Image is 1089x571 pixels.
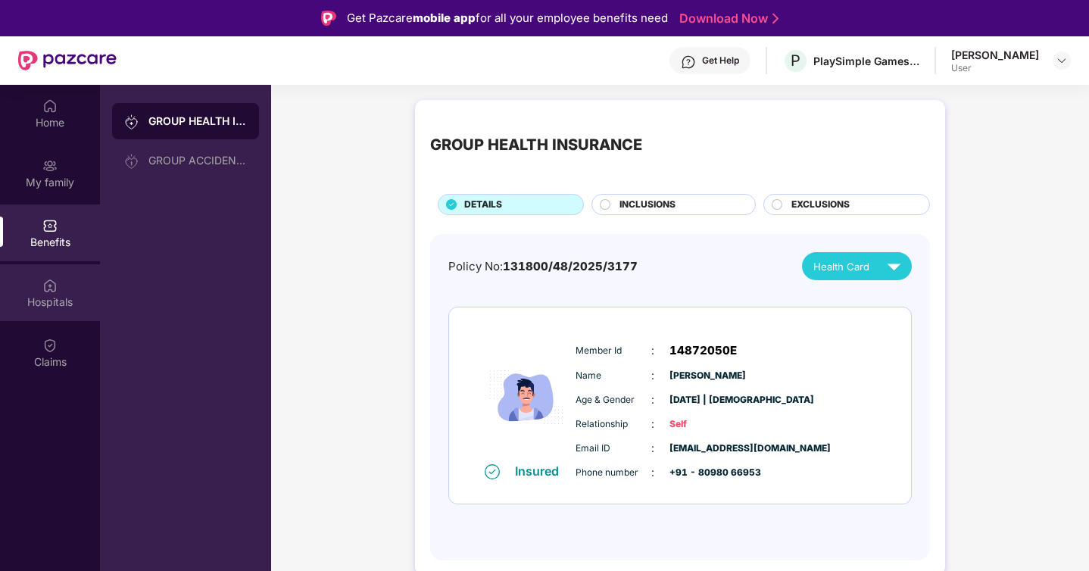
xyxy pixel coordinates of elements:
[679,11,774,27] a: Download Now
[772,11,779,27] img: Stroke
[669,466,745,480] span: +91 - 80980 66953
[481,332,572,463] img: icon
[681,55,696,70] img: svg+xml;base64,PHN2ZyBpZD0iSGVscC0zMngzMiIgeG1sbnM9Imh0dHA6Ly93d3cudzMub3JnLzIwMDAvc3ZnIiB3aWR0aD...
[1056,55,1068,67] img: svg+xml;base64,PHN2ZyBpZD0iRHJvcGRvd24tMzJ4MzIiIHhtbG5zPSJodHRwOi8vd3d3LnczLm9yZy8yMDAwL3N2ZyIgd2...
[813,54,919,68] div: PlaySimple Games Private Limited
[576,466,651,480] span: Phone number
[702,55,739,67] div: Get Help
[42,98,58,114] img: svg+xml;base64,PHN2ZyBpZD0iSG9tZSIgeG1sbnM9Imh0dHA6Ly93d3cudzMub3JnLzIwMDAvc3ZnIiB3aWR0aD0iMjAiIG...
[813,259,869,274] span: Health Card
[669,342,737,360] span: 14872050E
[576,344,651,358] span: Member Id
[464,198,502,212] span: DETAILS
[321,11,336,26] img: Logo
[576,393,651,407] span: Age & Gender
[651,464,654,481] span: :
[791,198,850,212] span: EXCLUSIONS
[669,369,745,383] span: [PERSON_NAME]
[347,9,668,27] div: Get Pazcare for all your employee benefits need
[669,417,745,432] span: Self
[430,133,642,157] div: GROUP HEALTH INSURANCE
[18,51,117,70] img: New Pazcare Logo
[576,442,651,456] span: Email ID
[42,338,58,353] img: svg+xml;base64,PHN2ZyBpZD0iQ2xhaW0iIHhtbG5zPSJodHRwOi8vd3d3LnczLm9yZy8yMDAwL3N2ZyIgd2lkdGg9IjIwIi...
[42,218,58,233] img: svg+xml;base64,PHN2ZyBpZD0iQmVuZWZpdHMiIHhtbG5zPSJodHRwOi8vd3d3LnczLm9yZy8yMDAwL3N2ZyIgd2lkdGg9Ij...
[576,417,651,432] span: Relationship
[148,154,247,167] div: GROUP ACCIDENTAL INSURANCE
[503,259,638,273] span: 131800/48/2025/3177
[448,257,638,276] div: Policy No:
[651,416,654,432] span: :
[651,392,654,408] span: :
[881,253,907,279] img: svg+xml;base64,PHN2ZyB4bWxucz0iaHR0cDovL3d3dy53My5vcmcvMjAwMC9zdmciIHZpZXdCb3g9IjAgMCAyNCAyNCIgd2...
[42,158,58,173] img: svg+xml;base64,PHN2ZyB3aWR0aD0iMjAiIGhlaWdodD0iMjAiIHZpZXdCb3g9IjAgMCAyMCAyMCIgZmlsbD0ibm9uZSIgeG...
[576,369,651,383] span: Name
[651,440,654,457] span: :
[802,252,912,280] button: Health Card
[124,154,139,169] img: svg+xml;base64,PHN2ZyB3aWR0aD0iMjAiIGhlaWdodD0iMjAiIHZpZXdCb3g9IjAgMCAyMCAyMCIgZmlsbD0ibm9uZSIgeG...
[515,463,568,479] div: Insured
[669,393,745,407] span: [DATE] | [DEMOGRAPHIC_DATA]
[619,198,676,212] span: INCLUSIONS
[651,342,654,359] span: :
[413,11,476,25] strong: mobile app
[485,464,500,479] img: svg+xml;base64,PHN2ZyB4bWxucz0iaHR0cDovL3d3dy53My5vcmcvMjAwMC9zdmciIHdpZHRoPSIxNiIgaGVpZ2h0PSIxNi...
[651,367,654,384] span: :
[791,51,800,70] span: P
[42,278,58,293] img: svg+xml;base64,PHN2ZyBpZD0iSG9zcGl0YWxzIiB4bWxucz0iaHR0cDovL3d3dy53My5vcmcvMjAwMC9zdmciIHdpZHRoPS...
[124,114,139,129] img: svg+xml;base64,PHN2ZyB3aWR0aD0iMjAiIGhlaWdodD0iMjAiIHZpZXdCb3g9IjAgMCAyMCAyMCIgZmlsbD0ibm9uZSIgeG...
[669,442,745,456] span: [EMAIL_ADDRESS][DOMAIN_NAME]
[951,48,1039,62] div: [PERSON_NAME]
[951,62,1039,74] div: User
[148,114,247,129] div: GROUP HEALTH INSURANCE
